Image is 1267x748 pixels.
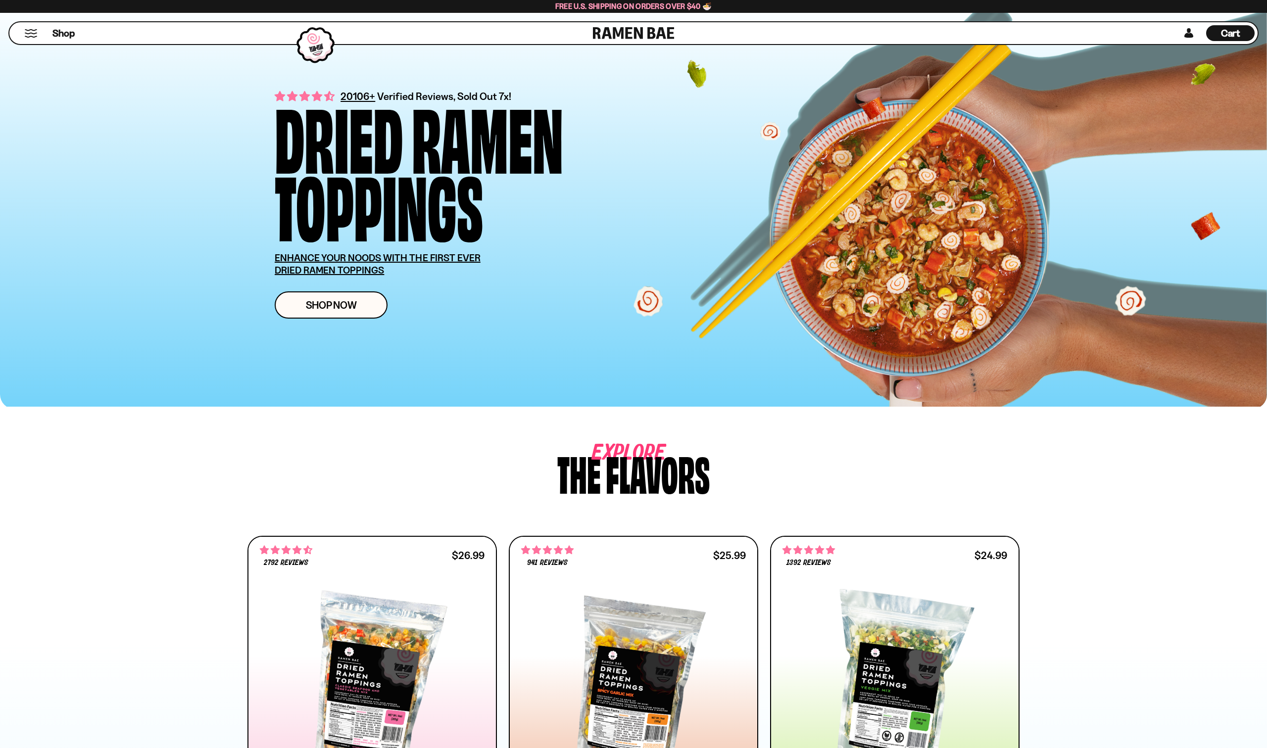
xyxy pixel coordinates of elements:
span: Explore [592,449,635,458]
span: Free U.S. Shipping on Orders over $40 🍜 [555,1,712,11]
div: $26.99 [452,551,485,560]
span: 4.76 stars [782,544,835,557]
div: flavors [606,449,710,496]
div: $24.99 [975,551,1007,560]
a: Shop [52,25,75,41]
span: 941 reviews [527,559,567,567]
span: 4.68 stars [260,544,312,557]
u: ENHANCE YOUR NOODS WITH THE FIRST EVER DRIED RAMEN TOPPINGS [275,252,481,276]
span: 2792 reviews [264,559,308,567]
span: Shop Now [306,300,357,310]
a: Cart [1206,22,1255,44]
button: Mobile Menu Trigger [24,29,38,38]
div: Dried [275,101,403,169]
div: The [557,449,601,496]
span: Cart [1221,27,1240,39]
span: 1392 reviews [786,559,831,567]
span: 4.75 stars [521,544,574,557]
div: Ramen [412,101,563,169]
div: $25.99 [713,551,746,560]
div: Toppings [275,169,483,237]
span: Shop [52,27,75,40]
a: Shop Now [275,291,388,319]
